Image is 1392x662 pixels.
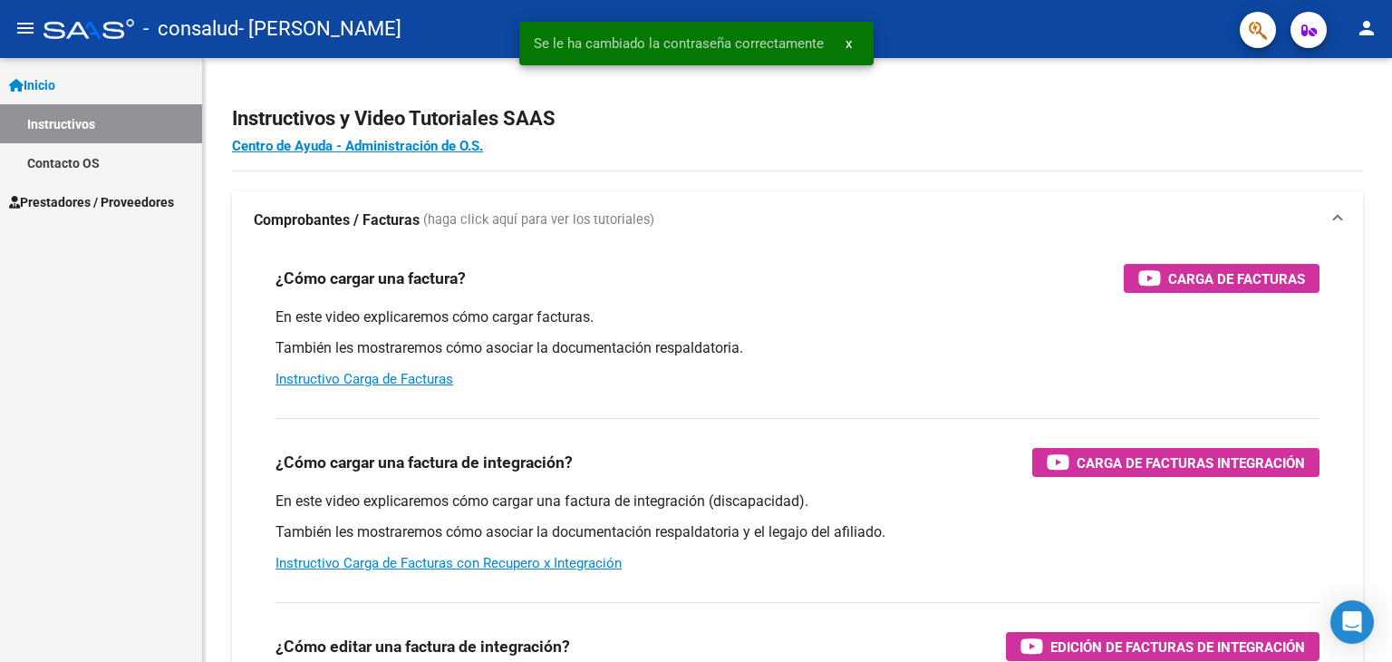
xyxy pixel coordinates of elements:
a: Instructivo Carga de Facturas con Recupero x Integración [275,555,622,571]
span: Carga de Facturas [1168,268,1305,290]
h3: ¿Cómo editar una factura de integración? [275,634,570,659]
p: En este video explicaremos cómo cargar facturas. [275,307,1319,327]
h2: Instructivos y Video Tutoriales SAAS [232,102,1363,136]
button: Edición de Facturas de integración [1006,632,1319,661]
strong: Comprobantes / Facturas [254,210,420,230]
span: - consalud [143,9,238,49]
p: También les mostraremos cómo asociar la documentación respaldatoria. [275,338,1319,358]
span: - [PERSON_NAME] [238,9,401,49]
span: Carga de Facturas Integración [1077,452,1305,474]
p: En este video explicaremos cómo cargar una factura de integración (discapacidad). [275,492,1319,511]
mat-expansion-panel-header: Comprobantes / Facturas (haga click aquí para ver los tutoriales) [232,191,1363,249]
button: x [831,27,866,60]
h3: ¿Cómo cargar una factura? [275,266,466,291]
span: Se le ha cambiado la contraseña correctamente [534,34,824,53]
button: Carga de Facturas Integración [1032,448,1319,477]
span: Inicio [9,75,55,95]
a: Instructivo Carga de Facturas [275,371,453,387]
span: Edición de Facturas de integración [1050,636,1305,658]
div: Open Intercom Messenger [1330,600,1374,644]
mat-icon: menu [14,17,36,39]
p: También les mostraremos cómo asociar la documentación respaldatoria y el legajo del afiliado. [275,522,1319,542]
a: Centro de Ayuda - Administración de O.S. [232,138,483,154]
span: (haga click aquí para ver los tutoriales) [423,210,654,230]
h3: ¿Cómo cargar una factura de integración? [275,450,573,475]
mat-icon: person [1356,17,1377,39]
span: Prestadores / Proveedores [9,192,174,212]
span: x [846,35,852,52]
button: Carga de Facturas [1124,264,1319,293]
